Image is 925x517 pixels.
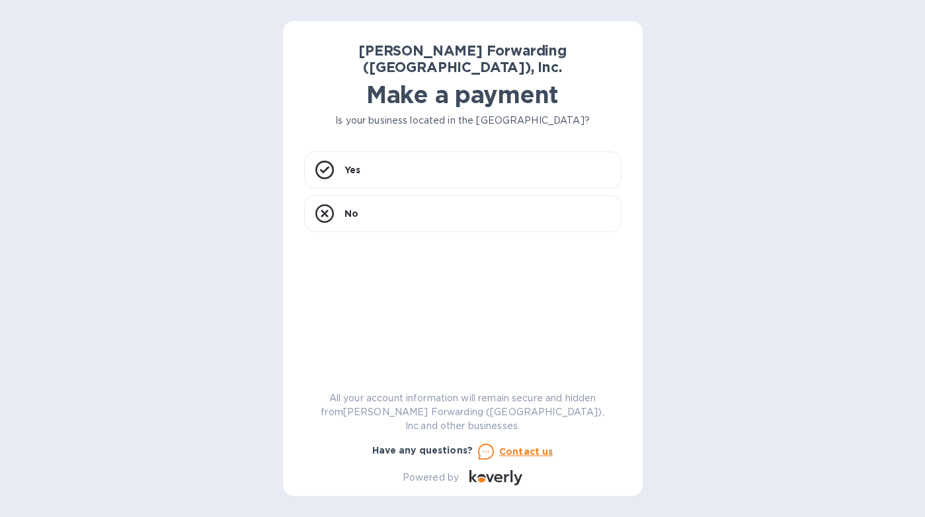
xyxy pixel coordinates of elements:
[403,471,459,485] p: Powered by
[344,163,360,177] p: Yes
[304,114,622,128] p: Is your business located in the [GEOGRAPHIC_DATA]?
[499,446,553,457] u: Contact us
[344,207,358,220] p: No
[304,81,622,108] h1: Make a payment
[358,42,567,75] b: [PERSON_NAME] Forwarding ([GEOGRAPHIC_DATA]), Inc.
[304,391,622,433] p: All your account information will remain secure and hidden from [PERSON_NAME] Forwarding ([GEOGRA...
[372,445,473,456] b: Have any questions?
